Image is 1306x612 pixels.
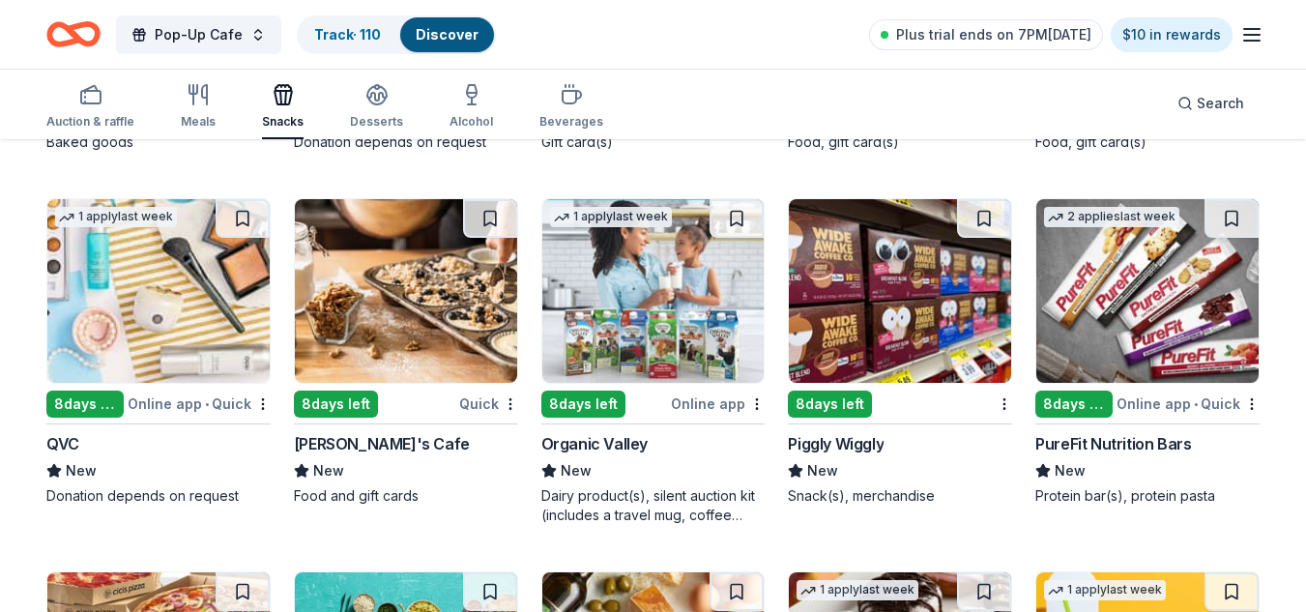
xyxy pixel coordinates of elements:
[788,486,1012,506] div: Snack(s), merchandise
[450,75,493,139] button: Alcohol
[46,432,79,455] div: QVC
[46,132,271,152] div: Baked goods
[539,114,603,130] div: Beverages
[295,199,517,383] img: Image for Mimi's Cafe
[869,19,1103,50] a: Plus trial ends on 7PM[DATE]
[896,23,1091,46] span: Plus trial ends on 7PM[DATE]
[46,75,134,139] button: Auction & raffle
[788,198,1012,506] a: Image for Piggly Wiggly8days leftPiggly WigglyNewSnack(s), merchandise
[181,114,216,130] div: Meals
[541,132,766,152] div: Gift card(s)
[294,486,518,506] div: Food and gift cards
[116,15,281,54] button: Pop-Up Cafe
[1117,392,1260,416] div: Online app Quick
[1035,132,1260,152] div: Food, gift card(s)
[46,12,101,57] a: Home
[294,132,518,152] div: Donation depends on request
[1036,199,1259,383] img: Image for PureFit Nutrition Bars
[1111,17,1233,52] a: $10 in rewards
[314,26,381,43] a: Track· 110
[128,392,271,416] div: Online app Quick
[46,114,134,130] div: Auction & raffle
[789,199,1011,383] img: Image for Piggly Wiggly
[181,75,216,139] button: Meals
[541,432,648,455] div: Organic Valley
[155,23,243,46] span: Pop-Up Cafe
[542,199,765,383] img: Image for Organic Valley
[350,114,403,130] div: Desserts
[262,75,304,139] button: Snacks
[541,198,766,525] a: Image for Organic Valley1 applylast week8days leftOnline appOrganic ValleyNewDairy product(s), si...
[1035,486,1260,506] div: Protein bar(s), protein pasta
[205,396,209,412] span: •
[539,75,603,139] button: Beverages
[788,391,872,418] div: 8 days left
[671,392,765,416] div: Online app
[561,459,592,482] span: New
[294,432,470,455] div: [PERSON_NAME]'s Cafe
[294,391,378,418] div: 8 days left
[262,114,304,130] div: Snacks
[1044,207,1179,227] div: 2 applies last week
[66,459,97,482] span: New
[1044,580,1166,600] div: 1 apply last week
[1055,459,1086,482] span: New
[807,459,838,482] span: New
[788,132,1012,152] div: Food, gift card(s)
[46,391,124,418] div: 8 days left
[1197,92,1244,115] span: Search
[541,486,766,525] div: Dairy product(s), silent auction kit (includes a travel mug, coffee mug, freezer bag, umbrella, m...
[297,15,496,54] button: Track· 110Discover
[541,391,625,418] div: 8 days left
[1035,432,1191,455] div: PureFit Nutrition Bars
[313,459,344,482] span: New
[797,580,918,600] div: 1 apply last week
[416,26,479,43] a: Discover
[1162,84,1260,123] button: Search
[46,198,271,506] a: Image for QVC1 applylast week8days leftOnline app•QuickQVCNewDonation depends on request
[788,432,884,455] div: Piggly Wiggly
[550,207,672,227] div: 1 apply last week
[294,198,518,506] a: Image for Mimi's Cafe8days leftQuick[PERSON_NAME]'s CafeNewFood and gift cards
[1194,396,1198,412] span: •
[1035,198,1260,506] a: Image for PureFit Nutrition Bars2 applieslast week8days leftOnline app•QuickPureFit Nutrition Bar...
[55,207,177,227] div: 1 apply last week
[350,75,403,139] button: Desserts
[459,392,518,416] div: Quick
[47,199,270,383] img: Image for QVC
[46,486,271,506] div: Donation depends on request
[450,114,493,130] div: Alcohol
[1035,391,1113,418] div: 8 days left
